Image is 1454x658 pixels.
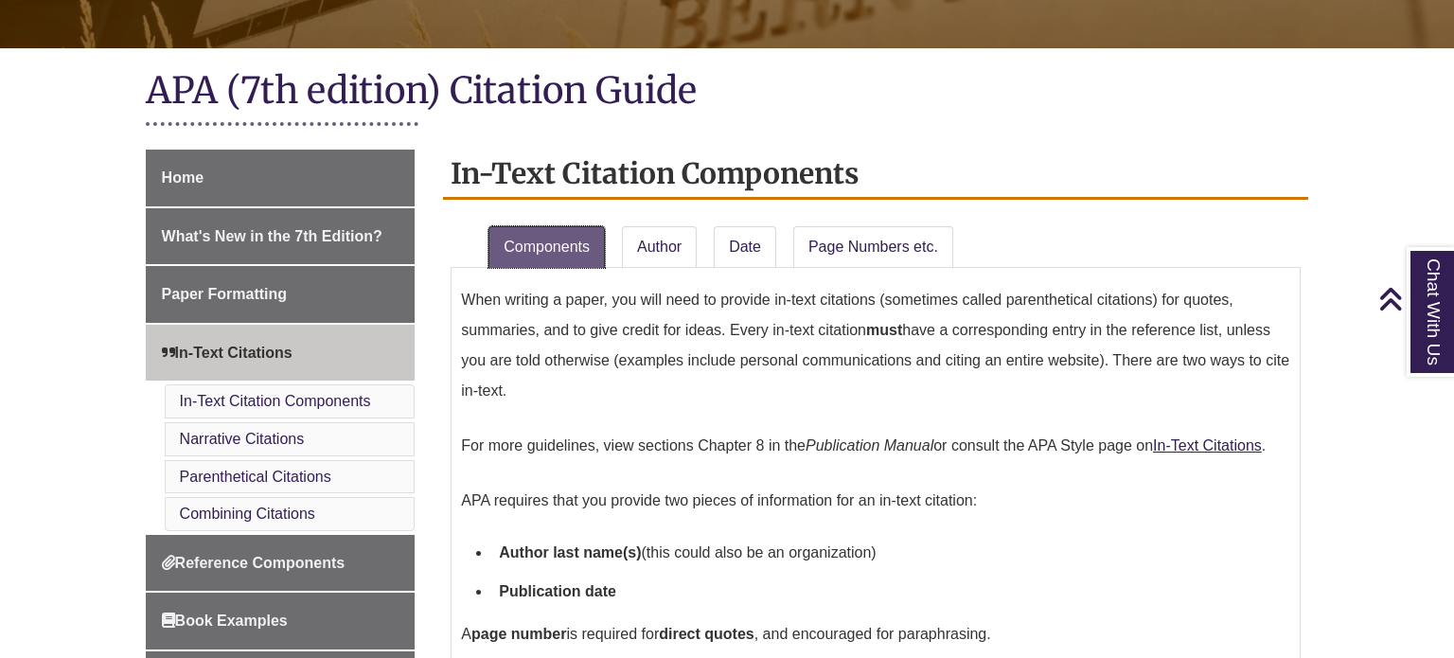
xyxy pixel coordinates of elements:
strong: direct quotes [659,626,754,642]
a: Narrative Citations [180,431,305,447]
p: When writing a paper, you will need to provide in-text citations (sometimes called parenthetical ... [461,277,1290,414]
h1: APA (7th edition) Citation Guide [146,67,1309,117]
strong: Publication date [499,583,616,599]
span: Reference Components [162,555,346,571]
a: Back to Top [1378,286,1449,311]
a: Book Examples [146,593,416,649]
li: (this could also be an organization) [491,533,1290,573]
strong: Author last name(s) [499,544,641,560]
a: Page Numbers etc. [793,226,953,268]
a: What's New in the 7th Edition? [146,208,416,265]
strong: page number [471,626,566,642]
a: Parenthetical Citations [180,469,331,485]
span: What's New in the 7th Edition? [162,228,382,244]
a: In-Text Citations [1153,437,1262,453]
span: Home [162,169,204,186]
span: Book Examples [162,613,288,629]
p: A is required for , and encouraged for paraphrasing. [461,612,1290,657]
a: Combining Citations [180,506,315,522]
p: APA requires that you provide two pieces of information for an in-text citation: [461,478,1290,524]
a: Paper Formatting [146,266,416,323]
a: Components [488,226,605,268]
a: In-Text Citation Components [180,393,371,409]
a: Date [714,226,776,268]
a: In-Text Citations [146,325,416,382]
a: Author [622,226,697,268]
a: Reference Components [146,535,416,592]
p: For more guidelines, view sections Chapter 8 in the or consult the APA Style page on . [461,423,1290,469]
strong: must [866,322,902,338]
h2: In-Text Citation Components [443,150,1308,200]
span: In-Text Citations [162,345,293,361]
em: Publication Manual [806,437,933,453]
a: Home [146,150,416,206]
span: Paper Formatting [162,286,287,302]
